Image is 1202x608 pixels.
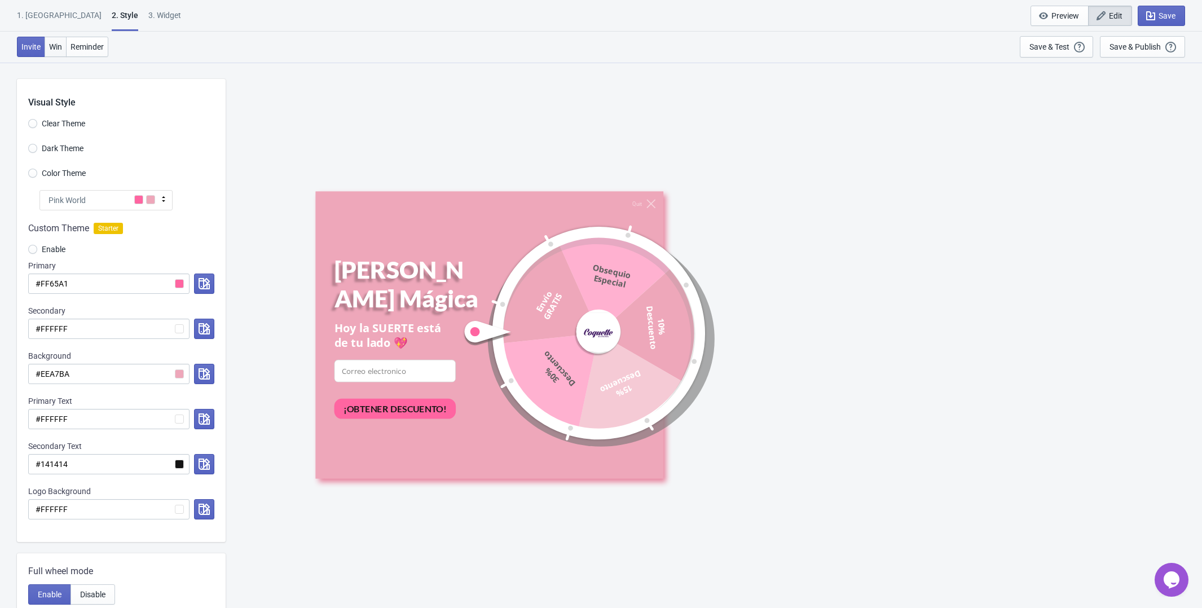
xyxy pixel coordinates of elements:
span: Starter [94,223,123,234]
button: Edit [1088,6,1132,26]
div: Visual Style [28,79,226,109]
div: ¡OBTENER DESCUENTO! [343,402,446,415]
button: Enable [28,584,71,605]
div: 2 . Style [112,10,138,31]
span: Reminder [71,42,104,51]
div: Background [28,350,214,362]
span: Clear Theme [42,118,85,129]
span: Color Theme [42,168,86,179]
button: Save & Test [1020,36,1093,58]
iframe: chat widget [1155,563,1191,597]
span: Invite [21,42,41,51]
div: Save & Publish [1109,42,1161,51]
span: Edit [1109,11,1122,20]
div: Logo Background [28,486,214,497]
span: Win [49,42,62,51]
div: [PERSON_NAME] Mágica [334,255,480,312]
div: 1. [GEOGRAPHIC_DATA] [17,10,102,29]
button: Save & Publish [1100,36,1185,58]
span: Dark Theme [42,143,83,154]
span: Pink World [49,195,86,206]
span: Custom Theme [28,222,89,235]
div: Primary Text [28,395,214,407]
button: Save [1138,6,1185,26]
div: Hoy la SUERTE está de tu lado 💖 [334,320,456,350]
button: Disable [71,584,115,605]
span: Enable [38,590,61,599]
span: Save [1159,11,1175,20]
div: 3. Widget [148,10,181,29]
div: Secondary Text [28,440,214,452]
span: Disable [80,590,105,599]
button: Reminder [66,37,108,57]
div: Primary [28,260,214,271]
button: Win [45,37,67,57]
div: Save & Test [1029,42,1069,51]
span: Enable [42,244,65,255]
button: Invite [17,37,45,57]
span: Preview [1051,11,1079,20]
span: Full wheel mode [28,565,93,578]
div: Quit [632,200,642,206]
button: Preview [1031,6,1089,26]
input: Correo electronico [334,359,456,382]
div: Secondary [28,305,214,316]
